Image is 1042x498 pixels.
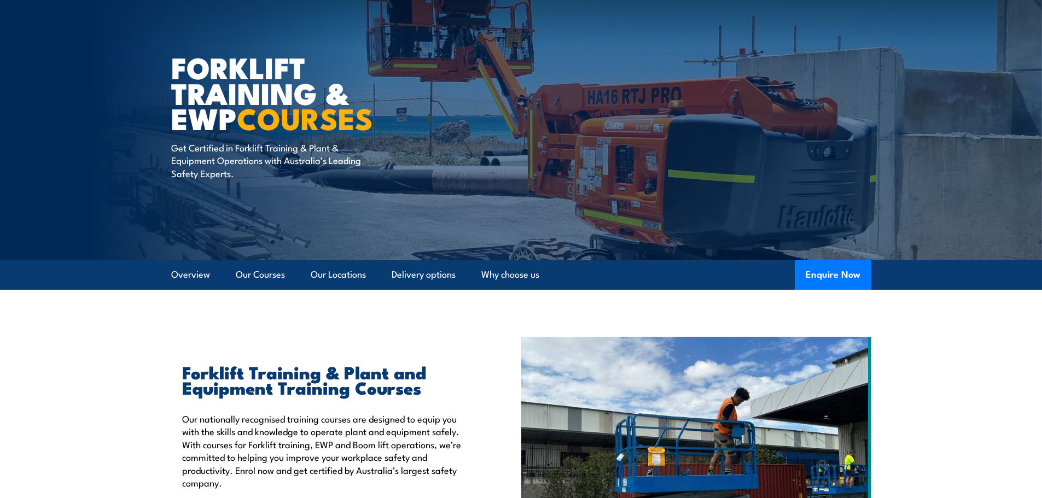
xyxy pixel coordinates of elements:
[182,412,471,489] p: Our nationally recognised training courses are designed to equip you with the skills and knowledg...
[795,260,871,290] button: Enquire Now
[311,260,366,289] a: Our Locations
[237,95,373,140] strong: COURSES
[171,54,441,131] h1: Forklift Training & EWP
[236,260,285,289] a: Our Courses
[481,260,539,289] a: Why choose us
[171,260,210,289] a: Overview
[182,364,471,395] h2: Forklift Training & Plant and Equipment Training Courses
[392,260,456,289] a: Delivery options
[171,141,371,179] p: Get Certified in Forklift Training & Plant & Equipment Operations with Australia’s Leading Safety...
